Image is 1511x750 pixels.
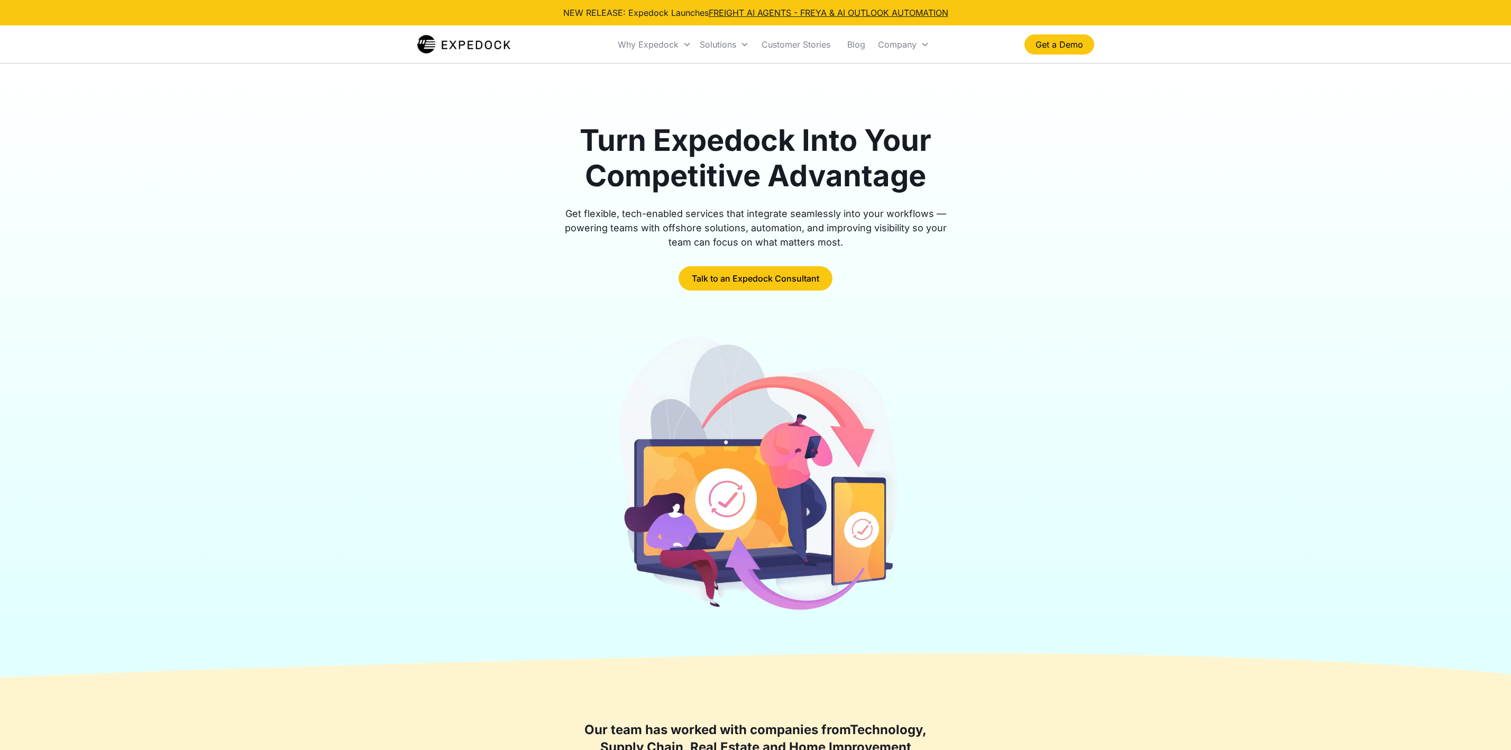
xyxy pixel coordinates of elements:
[874,26,933,62] div: Company
[611,333,900,619] img: arrow pointing to cellphone from laptop, and arrow from laptop to cellphone
[878,39,917,50] div: Company
[417,34,511,55] a: home
[753,26,839,62] a: Customer Stories
[553,206,959,249] div: Get flexible, tech-enabled services that integrate seamlessly into your workflows — powering team...
[613,26,695,62] div: Why Expedock
[417,34,511,55] img: Expedock Logo
[563,6,948,19] div: NEW RELEASE: Expedock Launches
[618,39,679,50] div: Why Expedock
[553,123,959,194] h1: Turn Expedock Into Your Competitive Advantage
[839,26,874,62] a: Blog
[695,26,753,62] div: Solutions
[679,266,832,291] a: Talk to an Expedock Consultant
[709,7,948,18] a: FREIGHT AI AGENTS - FREYA & AI OUTLOOK AUTOMATION
[700,39,736,50] div: Solutions
[1024,34,1094,55] a: Get a Demo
